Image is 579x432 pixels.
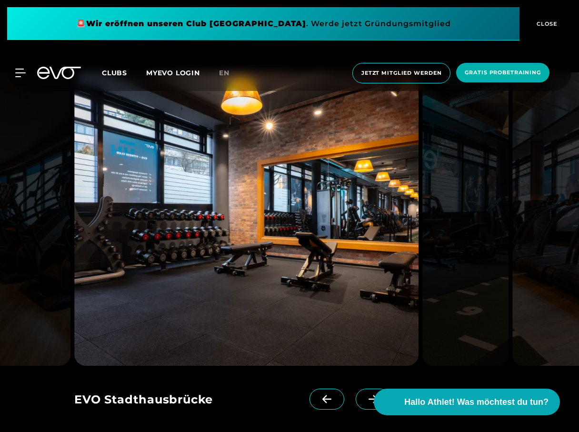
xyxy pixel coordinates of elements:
span: Hallo Athlet! Was möchtest du tun? [404,396,549,409]
a: Gratis Probetraining [453,63,552,83]
a: en [219,68,241,79]
button: Hallo Athlet! Was möchtest du tun? [374,389,560,415]
span: en [219,69,230,77]
span: CLOSE [534,20,558,28]
a: MYEVO LOGIN [146,69,200,77]
img: evofitness [422,72,509,366]
span: Clubs [102,69,127,77]
button: CLOSE [519,7,572,40]
a: Clubs [102,68,146,77]
a: Jetzt Mitglied werden [349,63,453,83]
span: Jetzt Mitglied werden [361,69,441,77]
span: Gratis Probetraining [465,69,541,77]
img: evofitness [74,72,419,366]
